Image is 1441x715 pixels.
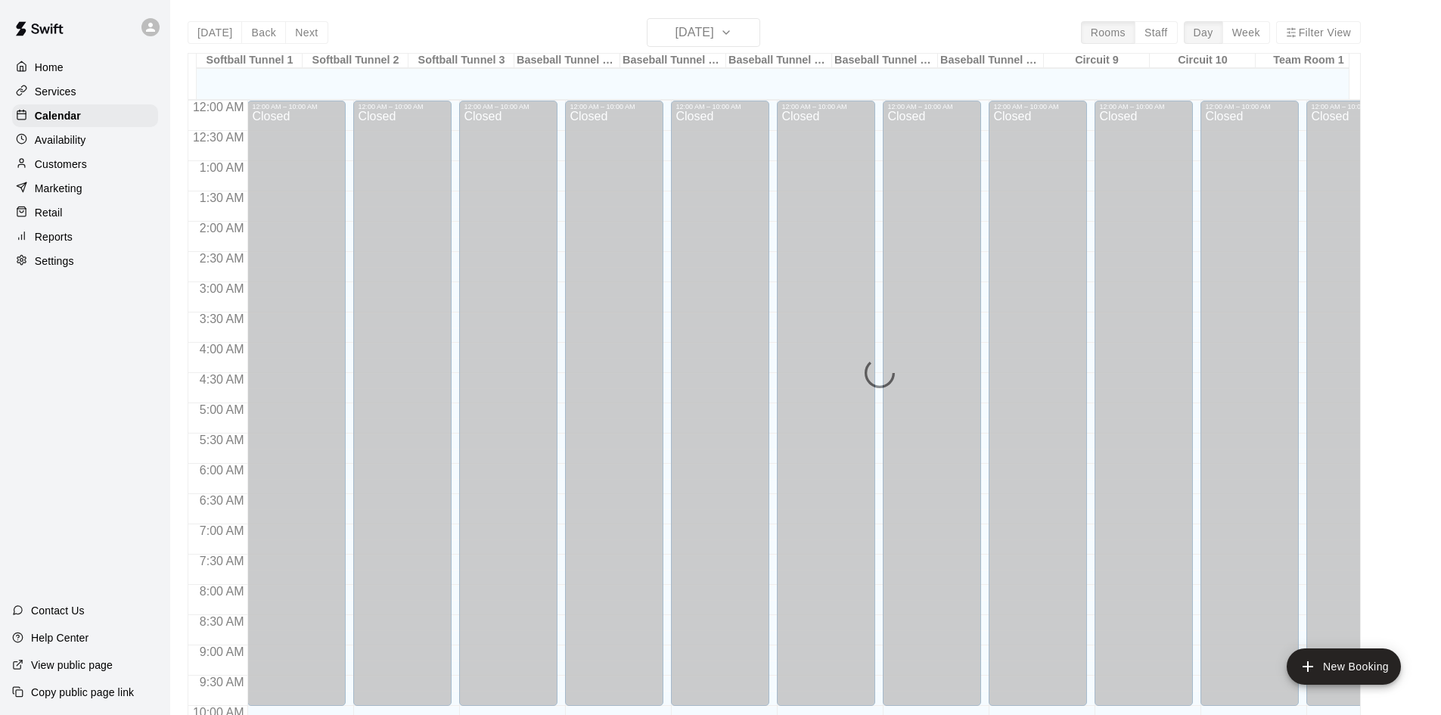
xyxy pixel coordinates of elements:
[671,101,769,706] div: 12:00 AM – 10:00 AM: Closed
[781,110,871,711] div: Closed
[196,191,248,204] span: 1:30 AM
[12,177,158,200] a: Marketing
[31,657,113,673] p: View public page
[196,524,248,537] span: 7:00 AM
[1256,54,1362,68] div: Team Room 1
[35,181,82,196] p: Marketing
[196,343,248,356] span: 4:00 AM
[358,110,447,711] div: Closed
[887,103,977,110] div: 12:00 AM – 10:00 AM
[938,54,1044,68] div: Baseball Tunnel 8 (Mound)
[252,110,341,711] div: Closed
[12,225,158,248] a: Reports
[31,630,89,645] p: Help Center
[993,103,1082,110] div: 12:00 AM – 10:00 AM
[196,615,248,628] span: 8:30 AM
[675,110,765,711] div: Closed
[196,282,248,295] span: 3:00 AM
[35,108,81,123] p: Calendar
[12,56,158,79] a: Home
[1205,103,1294,110] div: 12:00 AM – 10:00 AM
[196,373,248,386] span: 4:30 AM
[1311,103,1400,110] div: 12:00 AM – 10:00 AM
[247,101,346,706] div: 12:00 AM – 10:00 AM: Closed
[196,676,248,689] span: 9:30 AM
[252,103,341,110] div: 12:00 AM – 10:00 AM
[1205,110,1294,711] div: Closed
[31,685,134,700] p: Copy public page link
[197,54,303,68] div: Softball Tunnel 1
[196,464,248,477] span: 6:00 AM
[189,131,248,144] span: 12:30 AM
[196,161,248,174] span: 1:00 AM
[12,80,158,103] a: Services
[35,60,64,75] p: Home
[989,101,1087,706] div: 12:00 AM – 10:00 AM: Closed
[1311,110,1400,711] div: Closed
[196,585,248,598] span: 8:00 AM
[726,54,832,68] div: Baseball Tunnel 6 (Machine)
[1099,103,1188,110] div: 12:00 AM – 10:00 AM
[196,555,248,567] span: 7:30 AM
[570,110,659,711] div: Closed
[1287,648,1401,685] button: add
[31,603,85,618] p: Contact Us
[1099,110,1188,711] div: Closed
[1150,54,1256,68] div: Circuit 10
[35,84,76,99] p: Services
[35,157,87,172] p: Customers
[35,253,74,269] p: Settings
[887,110,977,711] div: Closed
[196,645,248,658] span: 9:00 AM
[353,101,452,706] div: 12:00 AM – 10:00 AM: Closed
[883,101,981,706] div: 12:00 AM – 10:00 AM: Closed
[358,103,447,110] div: 12:00 AM – 10:00 AM
[993,110,1082,711] div: Closed
[832,54,938,68] div: Baseball Tunnel 7 (Mound/Machine)
[303,54,408,68] div: Softball Tunnel 2
[464,110,553,711] div: Closed
[12,201,158,224] a: Retail
[781,103,871,110] div: 12:00 AM – 10:00 AM
[408,54,514,68] div: Softball Tunnel 3
[12,129,158,151] a: Availability
[196,494,248,507] span: 6:30 AM
[675,103,765,110] div: 12:00 AM – 10:00 AM
[35,229,73,244] p: Reports
[514,54,620,68] div: Baseball Tunnel 4 (Machine)
[35,132,86,148] p: Availability
[777,101,875,706] div: 12:00 AM – 10:00 AM: Closed
[196,434,248,446] span: 5:30 AM
[196,222,248,235] span: 2:00 AM
[464,103,553,110] div: 12:00 AM – 10:00 AM
[1200,101,1299,706] div: 12:00 AM – 10:00 AM: Closed
[196,252,248,265] span: 2:30 AM
[570,103,659,110] div: 12:00 AM – 10:00 AM
[459,101,557,706] div: 12:00 AM – 10:00 AM: Closed
[1044,54,1150,68] div: Circuit 9
[189,101,248,113] span: 12:00 AM
[35,205,63,220] p: Retail
[1095,101,1193,706] div: 12:00 AM – 10:00 AM: Closed
[1306,101,1405,706] div: 12:00 AM – 10:00 AM: Closed
[12,250,158,272] a: Settings
[196,312,248,325] span: 3:30 AM
[12,153,158,176] a: Customers
[565,101,663,706] div: 12:00 AM – 10:00 AM: Closed
[196,403,248,416] span: 5:00 AM
[620,54,726,68] div: Baseball Tunnel 5 (Machine)
[12,104,158,127] a: Calendar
